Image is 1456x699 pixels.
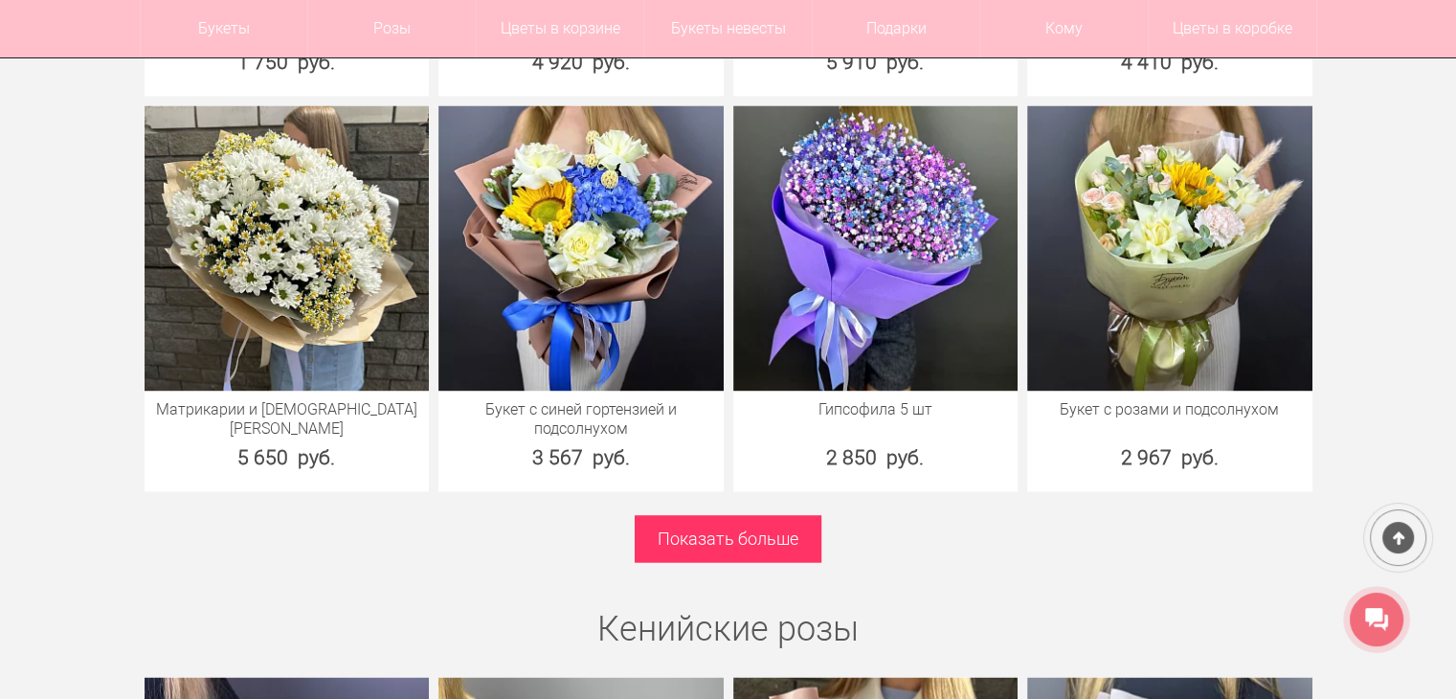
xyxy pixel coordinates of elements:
a: Гипсофила 5 шт [743,400,1009,419]
img: Гипсофила 5 шт [733,105,1019,391]
div: 4 920 руб. [438,48,724,77]
a: Кенийские розы [597,609,859,649]
img: Букет с розами и подсолнухом [1027,105,1312,391]
a: Букет с синей гортензией и подсолнухом [448,400,714,439]
div: 5 650 руб. [145,443,430,472]
img: Букет с синей гортензией и подсолнухом [438,105,724,391]
a: Показать больше [635,515,821,562]
div: 2 850 руб. [733,443,1019,472]
div: 2 967 руб. [1027,443,1312,472]
div: 5 910 руб. [733,48,1019,77]
a: Букет с розами и подсолнухом [1037,400,1303,419]
img: Матрикарии и Хризантема кустовая [145,105,430,391]
a: Матрикарии и [DEMOGRAPHIC_DATA][PERSON_NAME] [154,400,420,439]
div: 4 410 руб. [1027,48,1312,77]
div: 3 567 руб. [438,443,724,472]
div: 1 750 руб. [145,48,430,77]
